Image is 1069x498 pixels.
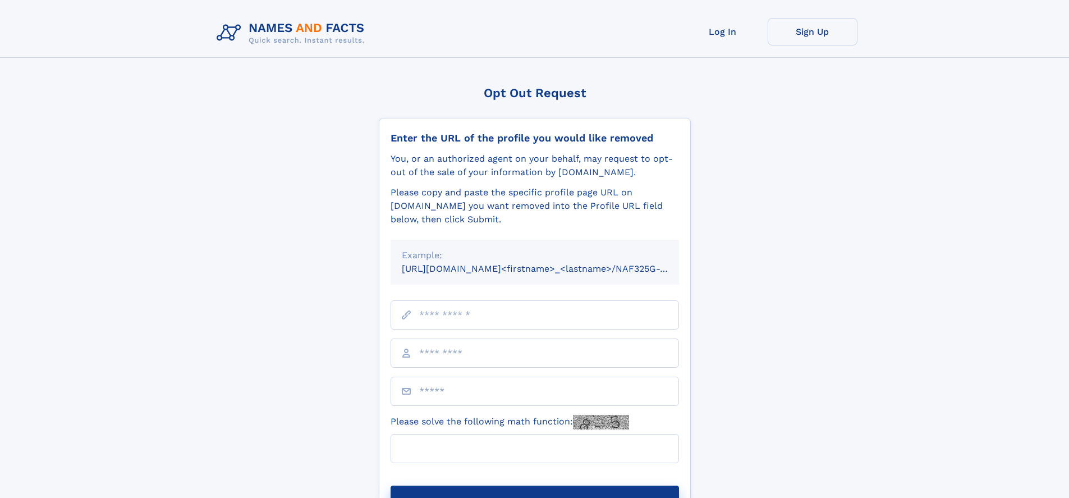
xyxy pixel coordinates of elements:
[402,249,668,262] div: Example:
[379,86,691,100] div: Opt Out Request
[391,132,679,144] div: Enter the URL of the profile you would like removed
[212,18,374,48] img: Logo Names and Facts
[391,152,679,179] div: You, or an authorized agent on your behalf, may request to opt-out of the sale of your informatio...
[678,18,768,45] a: Log In
[402,263,700,274] small: [URL][DOMAIN_NAME]<firstname>_<lastname>/NAF325G-xxxxxxxx
[391,186,679,226] div: Please copy and paste the specific profile page URL on [DOMAIN_NAME] you want removed into the Pr...
[768,18,857,45] a: Sign Up
[391,415,629,430] label: Please solve the following math function:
